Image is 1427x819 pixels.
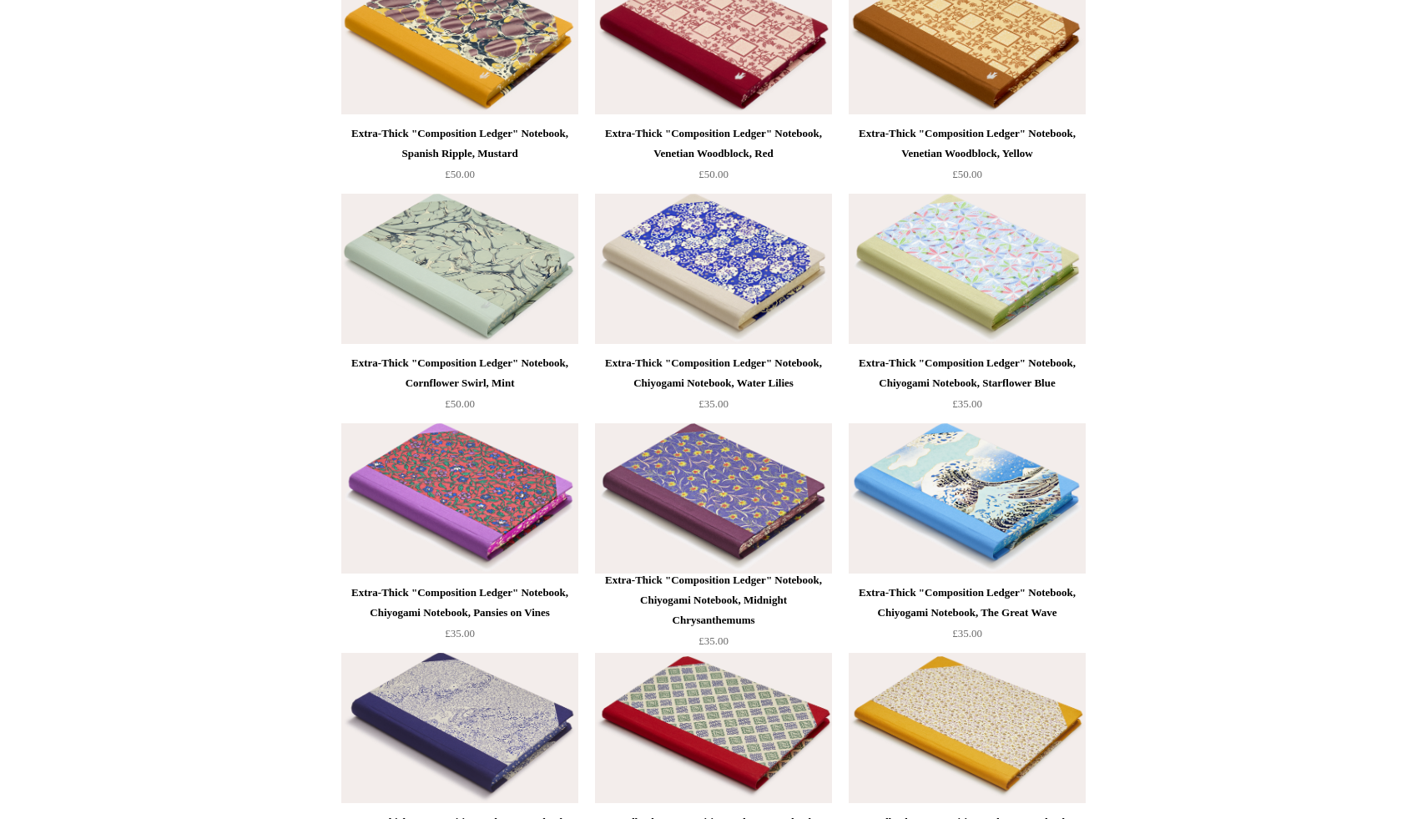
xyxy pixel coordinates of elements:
a: Extra-Thick "Composition Ledger" Notebook, Chiyogami Notebook, Pansies on Vines £35.00 [341,583,578,651]
img: Extra-Thick "Composition Ledger" Notebook, Chiyogami Notebook, Midnight Chrysanthemums [595,423,832,574]
img: Extra-Thick "Composition Ledger" Notebook, Chiyogami Notebook, Pond Lillies [341,653,578,803]
span: £50.00 [698,168,729,180]
a: Extra-Thick "Composition Ledger" Notebook, Chiyogami Notebook, Midnight Chrysanthemums £35.00 [595,570,832,651]
span: £50.00 [952,168,982,180]
img: Hardback "Composition Ledger" Notebook, Buttercup [849,653,1086,803]
a: Extra-Thick "Composition Ledger" Notebook, Venetian Woodblock, Yellow £50.00 [849,124,1086,192]
a: Extra-Thick "Composition Ledger" Notebook, Spanish Ripple, Mustard £50.00 [341,124,578,192]
span: £35.00 [952,397,982,410]
div: Extra-Thick "Composition Ledger" Notebook, Chiyogami Notebook, Pansies on Vines [345,583,574,623]
a: Extra-Thick "Composition Ledger" Notebook, Chiyogami Notebook, Water Lilies £35.00 [595,353,832,422]
img: Extra-Thick "Composition Ledger" Notebook, Chiyogami Notebook, Starflower Blue [849,194,1086,344]
div: Extra-Thick "Composition Ledger" Notebook, Chiyogami Notebook, Midnight Chrysanthemums [599,570,828,630]
a: Extra-Thick "Composition Ledger" Notebook, Cornflower Swirl, Mint £50.00 [341,353,578,422]
span: £35.00 [698,397,729,410]
img: Extra-Thick "Composition Ledger" Notebook, Chiyogami Notebook, The Great Wave [849,423,1086,574]
div: Extra-Thick "Composition Ledger" Notebook, Venetian Woodblock, Yellow [853,124,1082,164]
a: Extra-Thick "Composition Ledger" Notebook, Chiyogami Notebook, Starflower Blue £35.00 [849,353,1086,422]
span: £35.00 [445,627,475,640]
span: £35.00 [698,634,729,647]
a: Extra-Thick "Composition Ledger" Notebook, Venetian Woodblock, Red £50.00 [595,124,832,192]
div: Extra-Thick "Composition Ledger" Notebook, Cornflower Swirl, Mint [345,353,574,393]
a: Extra-Thick "Composition Ledger" Notebook, Chiyogami Notebook, Midnight Chrysanthemums Extra-Thic... [595,423,832,574]
a: Extra-Thick "Composition Ledger" Notebook, Chiyogami Notebook, Starflower Blue Extra-Thick "Compo... [849,194,1086,344]
span: £35.00 [952,627,982,640]
a: Extra-Thick "Composition Ledger" Notebook, Cornflower Swirl, Mint Extra-Thick "Composition Ledger... [341,194,578,344]
a: Extra-Thick "Composition Ledger" Notebook, Chiyogami Notebook, The Great Wave £35.00 [849,583,1086,651]
a: Extra-Thick "Composition Ledger" Notebook, Chiyogami Notebook, The Great Wave Extra-Thick "Compos... [849,423,1086,574]
img: Extra-Thick "Composition Ledger" Notebook, Chiyogami Notebook, Water Lilies [595,194,832,344]
a: Extra-Thick "Composition Ledger" Notebook, Chiyogami Notebook, Water Lilies Extra-Thick "Composit... [595,194,832,344]
div: Extra-Thick "Composition Ledger" Notebook, Chiyogami Notebook, Starflower Blue [853,353,1082,393]
img: Extra-Thick "Composition Ledger" Notebook, Cornflower Swirl, Mint [341,194,578,344]
a: Hardback "Composition Ledger" Notebook, Mosaic Hardback "Composition Ledger" Notebook, Mosaic [595,653,832,803]
div: Extra-Thick "Composition Ledger" Notebook, Chiyogami Notebook, The Great Wave [853,583,1082,623]
a: Extra-Thick "Composition Ledger" Notebook, Chiyogami Notebook, Pansies on Vines Extra-Thick "Comp... [341,423,578,574]
span: £50.00 [445,168,475,180]
a: Extra-Thick "Composition Ledger" Notebook, Chiyogami Notebook, Pond Lillies Extra-Thick "Composit... [341,653,578,803]
a: Hardback "Composition Ledger" Notebook, Buttercup Hardback "Composition Ledger" Notebook, Buttercup [849,653,1086,803]
div: Extra-Thick "Composition Ledger" Notebook, Chiyogami Notebook, Water Lilies [599,353,828,393]
div: Extra-Thick "Composition Ledger" Notebook, Spanish Ripple, Mustard [345,124,574,164]
img: Extra-Thick "Composition Ledger" Notebook, Chiyogami Notebook, Pansies on Vines [341,423,578,574]
div: Extra-Thick "Composition Ledger" Notebook, Venetian Woodblock, Red [599,124,828,164]
span: £50.00 [445,397,475,410]
img: Hardback "Composition Ledger" Notebook, Mosaic [595,653,832,803]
